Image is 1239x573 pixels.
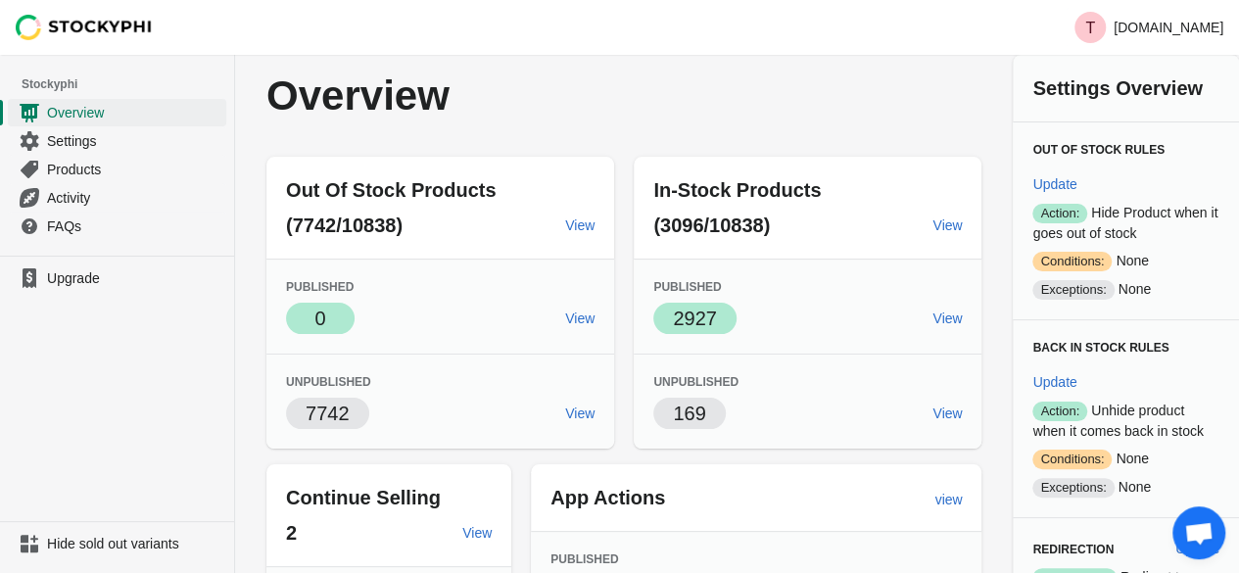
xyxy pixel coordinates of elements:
span: Hide sold out variants [47,534,222,553]
a: View [925,396,970,431]
span: View [932,310,962,326]
span: FAQs [47,216,222,236]
text: T [1085,20,1095,36]
span: Out Of Stock Products [286,179,496,201]
span: View [462,525,492,541]
a: FAQs [8,212,226,240]
p: [DOMAIN_NAME] [1114,20,1223,35]
span: 7742 [306,403,350,424]
span: Action: [1032,204,1087,223]
p: 169 [673,400,705,427]
a: View [557,301,602,336]
button: Update [1025,167,1084,202]
span: Stockyphi [22,74,234,94]
span: Products [47,160,222,179]
a: View [557,396,602,431]
h3: Back in Stock Rules [1032,340,1219,356]
span: Unpublished [286,375,371,389]
a: View [925,208,970,243]
span: 2927 [673,308,717,329]
span: view [934,492,962,507]
button: Avatar with initials T[DOMAIN_NAME] [1067,8,1231,47]
p: None [1032,279,1219,300]
span: Exceptions: [1032,280,1114,300]
p: Unhide product when it comes back in stock [1032,401,1219,441]
span: Continue Selling [286,487,441,508]
p: Overview [266,74,708,118]
a: Products [8,155,226,183]
span: Activity [47,188,222,208]
a: Activity [8,183,226,212]
span: Update [1032,176,1076,192]
h3: Redirection [1032,542,1159,557]
span: View [932,217,962,233]
span: View [565,406,595,421]
div: Open chat [1172,506,1225,559]
span: Upgrade [47,268,222,288]
a: View [557,208,602,243]
span: View [565,217,595,233]
h3: Out of Stock Rules [1032,142,1219,158]
span: Published [550,552,618,566]
span: Exceptions: [1032,478,1114,498]
a: View [925,301,970,336]
span: App Actions [550,487,665,508]
span: Settings [47,131,222,151]
span: 0 [314,308,325,329]
img: Stockyphi [16,15,153,40]
a: view [927,482,970,517]
span: View [565,310,595,326]
a: Upgrade [8,264,226,292]
p: None [1032,251,1219,271]
span: Overview [47,103,222,122]
span: Avatar with initials T [1074,12,1106,43]
span: (3096/10838) [653,215,770,236]
span: Settings Overview [1032,77,1202,99]
span: Conditions: [1032,252,1112,271]
span: (7742/10838) [286,215,403,236]
p: None [1032,449,1219,469]
span: In-Stock Products [653,179,821,201]
span: 2 [286,522,297,544]
p: Hide Product when it goes out of stock [1032,203,1219,243]
p: None [1032,477,1219,498]
button: Update [1168,531,1227,566]
span: Published [653,280,721,294]
span: View [932,406,962,421]
a: Settings [8,126,226,155]
span: Published [286,280,354,294]
button: Update [1025,364,1084,400]
span: Action: [1032,402,1087,421]
span: Unpublished [653,375,739,389]
a: View [454,515,500,550]
a: Hide sold out variants [8,530,226,557]
span: Update [1175,541,1219,556]
a: Overview [8,98,226,126]
span: Update [1032,374,1076,390]
span: Conditions: [1032,450,1112,469]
